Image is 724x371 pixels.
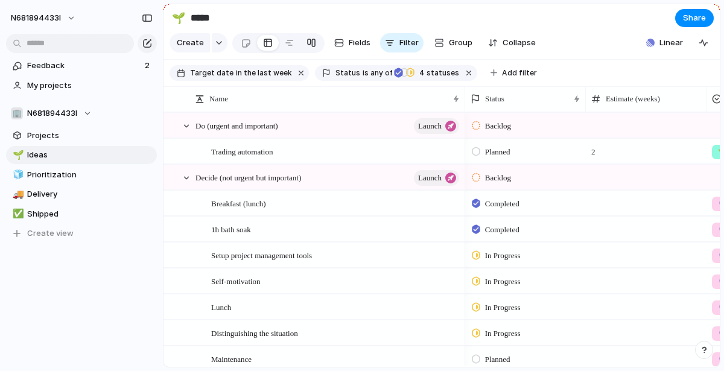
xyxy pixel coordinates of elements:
[485,93,504,105] span: Status
[195,118,278,132] span: Do (urgent and important)
[485,198,519,210] span: Completed
[211,222,251,236] span: 1h bath soak
[6,185,157,203] a: 🚚Delivery
[169,8,188,28] button: 🌱
[5,8,82,28] button: n681894433l
[683,12,706,24] span: Share
[363,68,369,78] span: is
[606,93,660,105] span: Estimate (weeks)
[27,149,153,161] span: Ideas
[414,118,459,134] button: launch
[6,224,157,243] button: Create view
[393,66,462,80] button: 4 statuses
[659,37,683,49] span: Linear
[211,274,261,288] span: Self-motivation
[369,68,392,78] span: any of
[145,60,152,72] span: 2
[6,57,157,75] a: Feedback2
[6,146,157,164] a: 🌱Ideas
[418,170,442,186] span: launch
[27,80,153,92] span: My projects
[211,196,266,210] span: Breakfast (lunch)
[211,144,273,158] span: Trading automation
[11,208,23,220] button: ✅
[11,169,23,181] button: 🧊
[503,37,536,49] span: Collapse
[27,130,153,142] span: Projects
[449,37,472,49] span: Group
[211,326,298,340] span: Distinguishing the situation
[11,188,23,200] button: 🚚
[211,352,252,366] span: Maintenance
[485,224,519,236] span: Completed
[418,118,442,135] span: launch
[236,68,292,78] span: in the last week
[485,328,521,340] span: In Progress
[27,60,141,72] span: Feedback
[329,33,375,52] button: Fields
[483,65,544,81] button: Add filter
[360,66,395,80] button: isany of
[211,248,312,262] span: Setup project management tools
[195,170,301,184] span: Decide (not urgent but important)
[235,66,293,80] button: in the last week
[485,302,521,314] span: In Progress
[485,120,511,132] span: Backlog
[27,227,74,239] span: Create view
[6,77,157,95] a: My projects
[190,68,233,78] span: Target date
[414,170,459,186] button: launch
[209,93,228,105] span: Name
[27,107,77,119] span: N681894433l
[11,149,23,161] button: 🌱
[428,33,478,52] button: Group
[416,68,459,78] span: statuses
[502,68,537,78] span: Add filter
[11,12,61,24] span: n681894433l
[399,37,419,49] span: Filter
[416,68,427,77] span: 4
[27,208,153,220] span: Shipped
[6,104,157,122] button: 🏢N681894433l
[13,207,21,221] div: ✅
[349,37,370,49] span: Fields
[586,139,706,158] span: 2
[6,127,157,145] a: Projects
[641,34,688,52] button: Linear
[211,300,231,314] span: Lunch
[11,107,23,119] div: 🏢
[335,68,360,78] span: Status
[13,188,21,201] div: 🚚
[485,354,510,366] span: Planned
[6,205,157,223] a: ✅Shipped
[13,148,21,162] div: 🌱
[13,168,21,182] div: 🧊
[27,169,153,181] span: Prioritization
[485,250,521,262] span: In Progress
[483,33,541,52] button: Collapse
[177,37,204,49] span: Create
[170,33,210,52] button: Create
[6,166,157,184] a: 🧊Prioritization
[675,9,714,27] button: Share
[485,146,510,158] span: Planned
[172,10,185,26] div: 🌱
[485,276,521,288] span: In Progress
[27,188,153,200] span: Delivery
[485,172,511,184] span: Backlog
[380,33,424,52] button: Filter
